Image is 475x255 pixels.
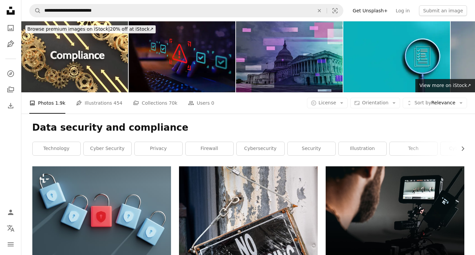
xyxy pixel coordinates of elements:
button: scroll list to the right [457,142,464,155]
button: License [307,98,348,108]
a: Illustrations [4,37,17,51]
img: Staying in Line [21,21,128,92]
button: Visual search [327,4,343,17]
span: Relevance [414,100,455,106]
a: Get Unsplash+ [349,5,392,16]
a: Photos [4,21,17,35]
a: technology [33,142,80,155]
span: Browse premium images on iStock | [27,26,110,32]
a: cyber security [84,142,131,155]
a: Browse premium images on iStock|20% off at iStock↗ [21,21,160,37]
a: privacy [135,142,182,155]
span: Orientation [362,100,388,105]
span: 0 [211,99,214,107]
button: Search Unsplash [30,4,41,17]
span: 454 [114,99,123,107]
button: Language [4,222,17,235]
button: Menu [4,238,17,251]
div: 20% off at iStock ↗ [25,25,156,33]
a: cybersecurity [237,142,284,155]
form: Find visuals sitewide [29,4,343,17]
img: Digital politics [236,21,343,92]
a: Illustrations 454 [76,92,122,114]
a: View more on iStock↗ [415,79,475,92]
a: Explore [4,67,17,80]
a: Collections 70k [133,92,177,114]
span: License [319,100,336,105]
button: Submit an image [419,5,467,16]
span: Sort by [414,100,431,105]
a: Log in / Sign up [4,206,17,219]
button: Sort byRelevance [403,98,467,108]
a: Log in [392,5,414,16]
img: Document management and checking system, Online documentation database, Online approve paperless ... [343,21,450,92]
a: security [288,142,335,155]
a: firewall [186,142,233,155]
a: Users 0 [188,92,214,114]
h1: Data security and compliance [32,122,464,134]
button: Clear [312,4,327,17]
a: Download History [4,99,17,112]
a: Collections [4,83,17,96]
a: four padlocks with a heart on them [32,209,171,215]
span: View more on iStock ↗ [419,83,471,88]
img: warning alert of error or security breach, something is wrong, compliance problem [129,21,235,92]
a: illustration [339,142,386,155]
a: tech [390,142,437,155]
button: Orientation [350,98,400,108]
span: 70k [169,99,177,107]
